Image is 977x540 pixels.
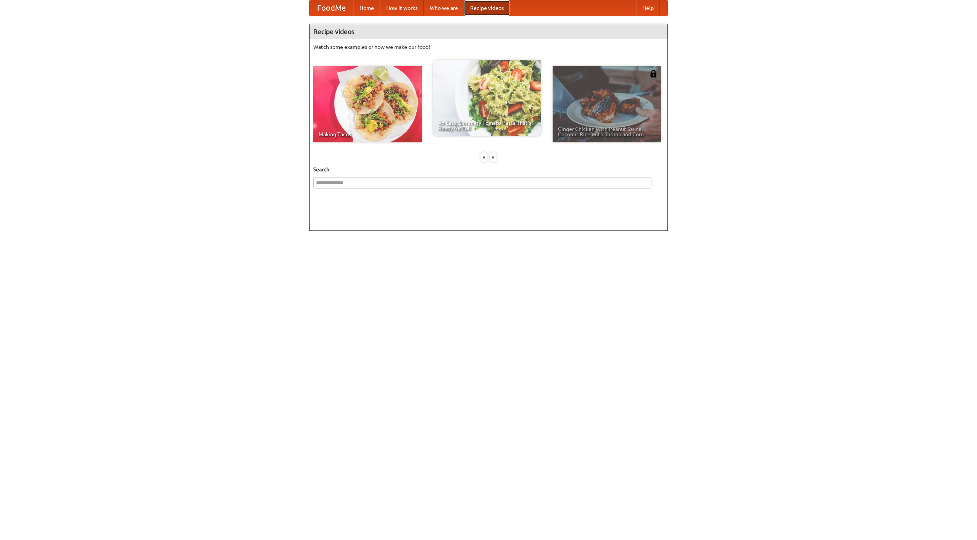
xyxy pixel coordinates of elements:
h4: Recipe videos [310,24,667,39]
h5: Search [313,166,664,173]
p: Watch some examples of how we make our food! [313,43,664,51]
a: Help [636,0,660,16]
span: An Easy, Summery Tomato Pasta That's Ready for Fall [438,120,536,131]
div: » [490,152,497,162]
a: An Easy, Summery Tomato Pasta That's Ready for Fall [433,60,541,136]
a: Who we are [424,0,464,16]
a: How it works [380,0,424,16]
span: Making Tacos [319,132,416,137]
img: 483408.png [650,70,657,77]
div: « [480,152,487,162]
a: FoodMe [310,0,353,16]
a: Recipe videos [464,0,510,16]
a: Making Tacos [313,66,422,142]
a: Home [353,0,380,16]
